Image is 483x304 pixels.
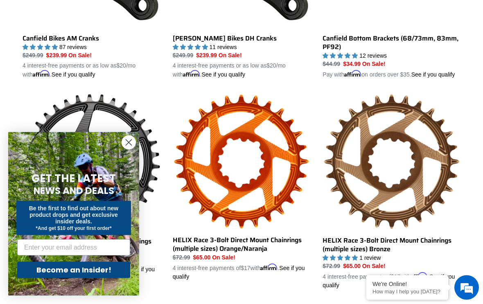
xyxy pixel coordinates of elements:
span: NEWS AND DEALS [34,184,114,197]
div: We're Online! [372,281,442,287]
span: *And get $10 off your first order* [36,225,111,231]
button: Close dialog [122,135,136,150]
input: Enter your email address [17,239,130,256]
button: Become an Insider! [17,262,130,278]
p: How may I help you today? [372,288,442,295]
span: GET THE LATEST [32,171,116,186]
span: Be the first to find out about new product drops and get exclusive insider deals. [29,205,119,225]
